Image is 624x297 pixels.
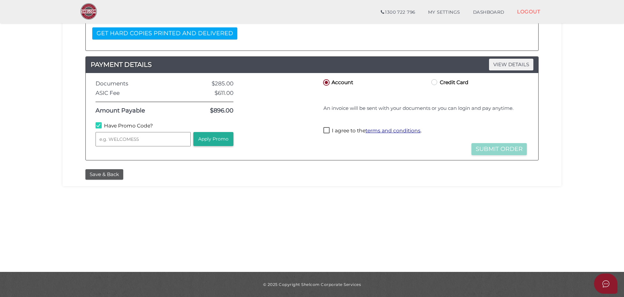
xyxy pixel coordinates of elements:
a: PAYMENT DETAILSVIEW DETAILS [86,59,538,70]
input: e.g. WELCOME55 [96,132,191,146]
button: Submit Order [471,143,527,155]
label: I agree to the . [323,127,422,135]
div: ASIC Fee [91,90,186,96]
span: VIEW DETAILS [489,59,533,70]
h4: An invoice will be sent with your documents or you can login and pay anytime. [323,106,527,111]
label: Have Promo Code? [96,122,153,130]
a: 1300 722 796 [374,6,422,19]
a: terms and conditions [365,127,421,134]
a: MY SETTINGS [422,6,467,19]
div: Amount Payable [91,108,186,114]
button: Open asap [594,274,617,294]
button: Apply Promo [193,132,233,146]
button: GET HARD COPIES PRINTED AND DELIVERED [92,27,237,39]
div: © 2025 Copyright Shelcom Corporate Services [67,282,557,287]
button: Save & Back [85,169,123,180]
label: Account [322,78,353,86]
div: $896.00 [186,108,238,114]
label: Credit Card [430,78,468,86]
a: LOGOUT [511,5,547,18]
div: Documents [91,81,186,87]
div: $285.00 [186,81,238,87]
a: DASHBOARD [467,6,511,19]
div: $611.00 [186,90,238,96]
h4: PAYMENT DETAILS [86,59,538,70]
